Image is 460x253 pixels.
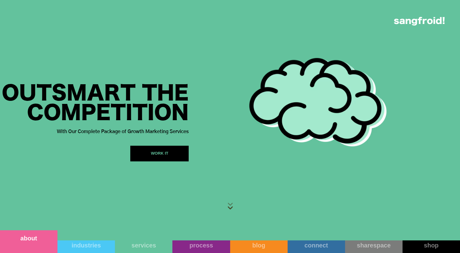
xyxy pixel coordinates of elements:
[403,240,460,253] a: shop
[230,240,288,253] a: blog
[288,240,345,253] a: connect
[345,242,403,249] div: sharespace
[115,240,172,253] a: services
[403,242,460,249] div: shop
[151,150,168,156] div: WORK IT
[115,242,172,249] div: services
[239,116,257,120] a: privacy policy
[288,242,345,249] div: connect
[172,240,230,253] a: process
[394,17,445,26] img: logo
[57,242,115,249] div: industries
[130,146,189,161] a: WORK IT
[345,240,403,253] a: sharespace
[230,242,288,249] div: blog
[172,242,230,249] div: process
[57,240,115,253] a: industries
